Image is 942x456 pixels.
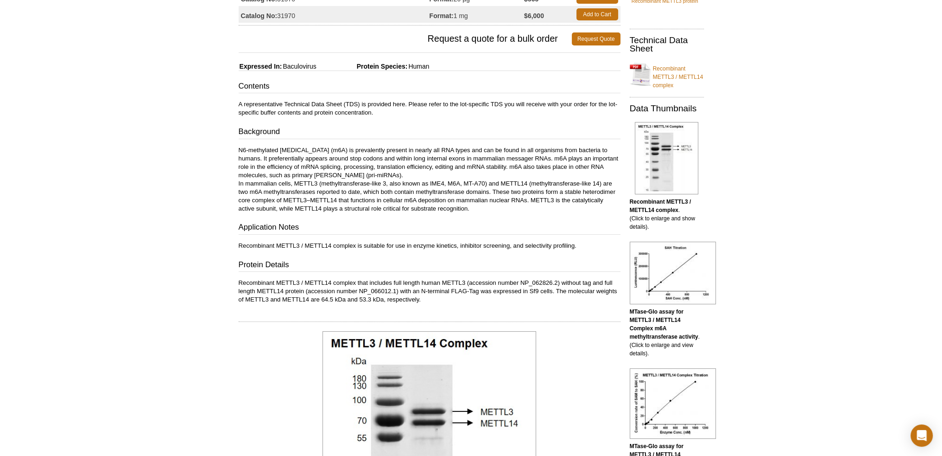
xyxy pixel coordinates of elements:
[239,100,620,117] p: A representative Technical Data Sheet (TDS) is provided here. Please refer to the lot-specific TD...
[239,81,620,94] h3: Contents
[430,12,454,20] strong: Format:
[630,308,704,358] p: . (Click to enlarge and view details).
[630,59,704,90] a: Recombinant METTL3 / METTL14 complex
[630,242,716,304] img: MTase-Glo assay for METTL3 / METTL14 Complex m6A methyltransferase activity
[239,259,620,272] h3: Protein Details
[239,242,620,250] p: Recombinant METTL3 / METTL14 complex is suitable for use in enzyme kinetics, inhibitor screening,...
[630,104,704,113] h2: Data Thumbnails
[524,12,544,20] strong: $6,000
[239,32,572,45] span: Request a quote for a bulk order
[630,368,716,439] img: MTase-Glo assay for METTL3 / METTL14 Complex m6A methyltransferase activity
[572,32,620,45] a: Request Quote
[239,126,620,139] h3: Background
[630,199,691,213] b: Recombinant METTL3 / METTL14 complex
[239,279,620,304] p: Recombinant METTL3 / METTL14 complex that includes full length human METTL3 (accession number NP_...
[630,36,704,53] h2: Technical Data Sheet
[239,222,620,235] h3: Application Notes
[318,63,408,70] span: Protein Species:
[241,12,278,20] strong: Catalog No:
[910,424,933,447] div: Open Intercom Messenger
[239,63,282,70] span: Expressed In:
[282,63,316,70] span: Baculovirus
[430,6,525,23] td: 1 mg
[635,122,698,194] img: Recombinant METTL3 / METTL14 complex.
[239,146,620,213] p: N6-methylated [MEDICAL_DATA] (m6A) is prevalently present in nearly all RNA types and can be foun...
[630,308,698,340] b: MTase-Glo assay for METTL3 / METTL14 Complex m6A methyltransferase activity
[239,6,430,23] td: 31970
[576,8,618,20] a: Add to Cart
[407,63,429,70] span: Human
[630,198,704,231] p: . (Click to enlarge and show details).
